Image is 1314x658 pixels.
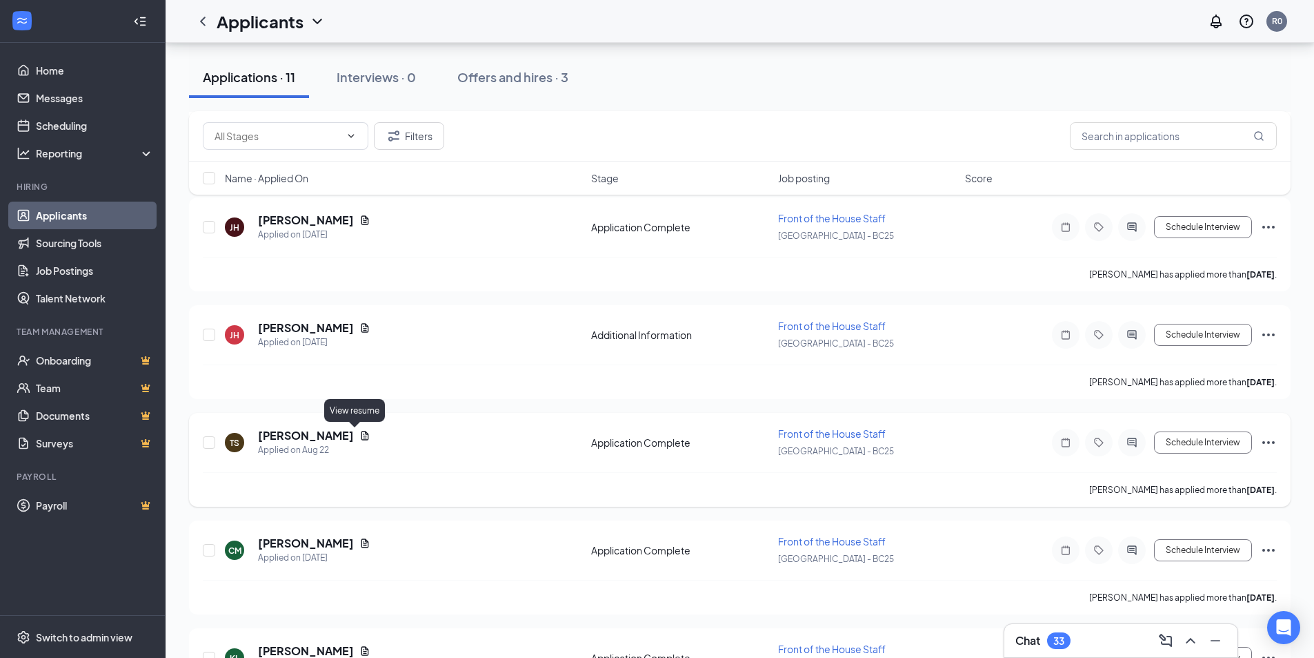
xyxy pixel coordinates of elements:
[1260,219,1277,235] svg: Ellipses
[17,181,151,193] div: Hiring
[203,68,295,86] div: Applications · 11
[1070,122,1277,150] input: Search in applications
[15,14,29,28] svg: WorkstreamLogo
[591,543,770,557] div: Application Complete
[230,222,239,233] div: JH
[1089,592,1277,603] p: [PERSON_NAME] has applied more than .
[1154,324,1252,346] button: Schedule Interview
[778,338,894,349] span: [GEOGRAPHIC_DATA] - BC25
[17,326,151,338] div: Team Management
[258,536,354,551] h5: [PERSON_NAME]
[1057,545,1074,556] svg: Note
[1057,437,1074,448] svg: Note
[1157,632,1174,649] svg: ComposeMessage
[359,215,370,226] svg: Document
[36,57,154,84] a: Home
[778,427,886,440] span: Front of the House Staff
[346,130,357,142] svg: ChevronDown
[1057,222,1074,233] svg: Note
[778,231,894,241] span: [GEOGRAPHIC_DATA] - BC25
[324,399,385,422] div: View resume
[258,428,354,443] h5: [PERSON_NAME]
[258,336,370,349] div: Applied on [DATE]
[1091,545,1107,556] svg: Tag
[36,630,132,644] div: Switch to admin view
[195,13,211,30] svg: ChevronLeft
[1154,216,1252,238] button: Schedule Interview
[36,429,154,457] a: SurveysCrown
[228,545,241,557] div: CM
[1154,432,1252,454] button: Schedule Interview
[36,374,154,402] a: TeamCrown
[1246,377,1275,387] b: [DATE]
[778,212,886,224] span: Front of the House Staff
[1246,592,1275,603] b: [DATE]
[230,437,239,449] div: TS
[258,228,370,242] div: Applied on [DATE]
[1272,15,1282,27] div: R0
[217,10,303,33] h1: Applicants
[1154,539,1252,561] button: Schedule Interview
[591,436,770,449] div: Application Complete
[17,630,30,644] svg: Settings
[1260,327,1277,343] svg: Ellipses
[1089,484,1277,496] p: [PERSON_NAME] has applied more than .
[36,402,154,429] a: DocumentsCrown
[359,538,370,549] svg: Document
[1238,13,1255,30] svg: QuestionInfo
[17,471,151,483] div: Payroll
[1179,630,1202,652] button: ChevronUp
[337,68,416,86] div: Interviews · 0
[1260,434,1277,451] svg: Ellipses
[36,229,154,257] a: Sourcing Tools
[1260,542,1277,559] svg: Ellipses
[374,122,444,150] button: Filter Filters
[36,84,154,112] a: Messages
[965,171,993,185] span: Score
[36,347,154,374] a: OnboardingCrown
[1124,329,1140,340] svg: ActiveChat
[1124,545,1140,556] svg: ActiveChat
[591,171,619,185] span: Stage
[778,535,886,548] span: Front of the House Staff
[1015,633,1040,648] h3: Chat
[1091,437,1107,448] svg: Tag
[1089,269,1277,280] p: [PERSON_NAME] has applied more than .
[230,329,239,341] div: JH
[1053,635,1064,647] div: 33
[36,492,154,519] a: PayrollCrown
[36,146,155,160] div: Reporting
[778,446,894,456] span: [GEOGRAPHIC_DATA] - BC25
[1208,13,1224,30] svg: Notifications
[591,220,770,234] div: Application Complete
[36,202,154,229] a: Applicants
[1207,632,1224,649] svg: Minimize
[258,320,354,336] h5: [PERSON_NAME]
[258,213,354,228] h5: [PERSON_NAME]
[1267,611,1300,644] div: Open Intercom Messenger
[17,146,30,160] svg: Analysis
[386,128,402,144] svg: Filter
[778,643,886,655] span: Front of the House Staff
[1091,222,1107,233] svg: Tag
[778,171,830,185] span: Job posting
[778,320,886,332] span: Front of the House Staff
[591,328,770,342] div: Additional Information
[359,430,370,441] svg: Document
[258,443,370,457] div: Applied on Aug 22
[359,322,370,333] svg: Document
[36,284,154,312] a: Talent Network
[1182,632,1199,649] svg: ChevronUp
[225,171,308,185] span: Name · Applied On
[1124,222,1140,233] svg: ActiveChat
[36,112,154,139] a: Scheduling
[1057,329,1074,340] svg: Note
[1246,269,1275,280] b: [DATE]
[215,128,340,144] input: All Stages
[1091,329,1107,340] svg: Tag
[309,13,326,30] svg: ChevronDown
[1246,485,1275,495] b: [DATE]
[133,14,147,28] svg: Collapse
[36,257,154,284] a: Job Postings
